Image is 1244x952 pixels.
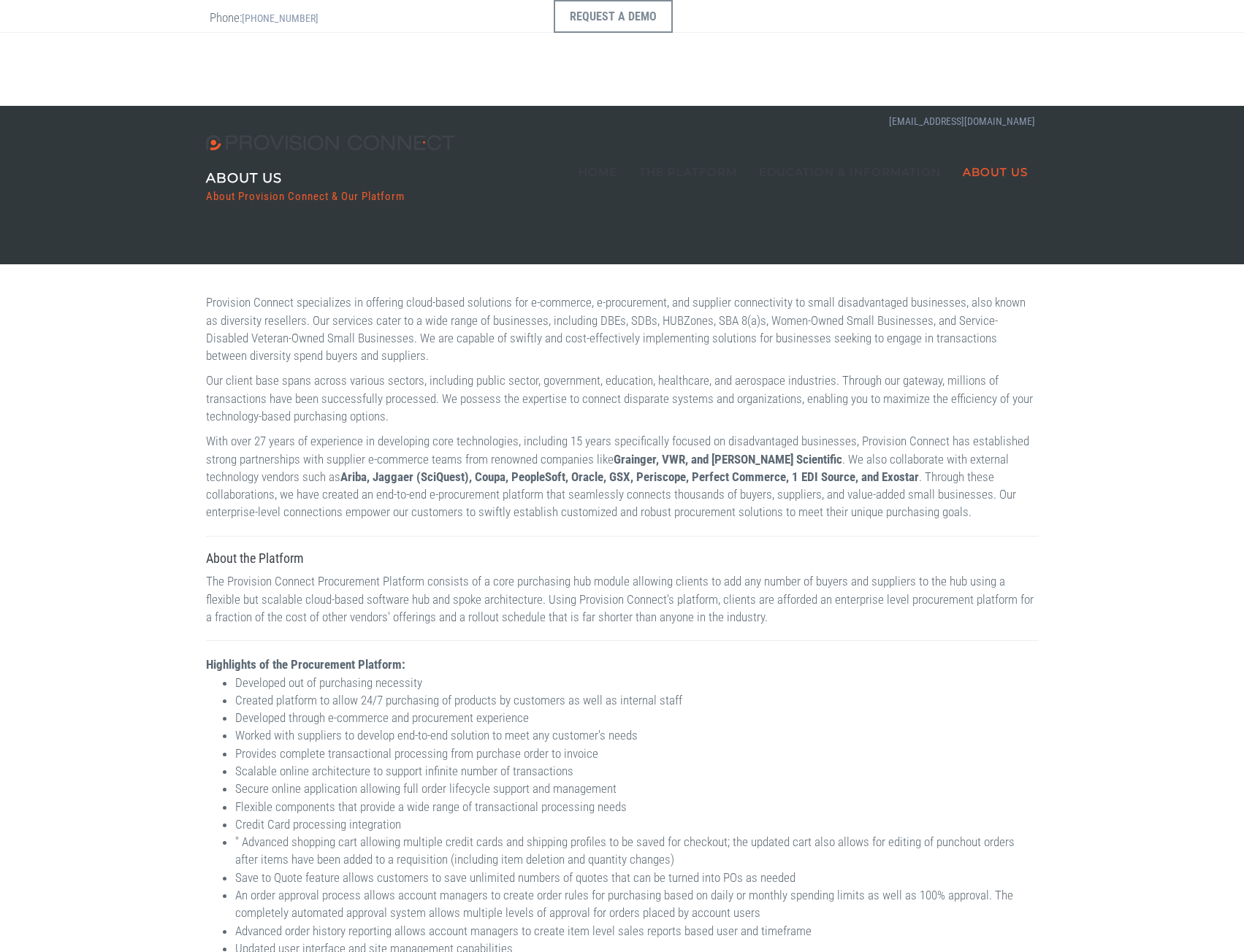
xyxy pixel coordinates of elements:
a: Home [568,135,628,208]
li: Created platform to allow 24/7 purchasing of products by customers as well as internal staff [235,691,1039,709]
p: With over 27 years of experience in developing core technologies, including 15 years specifically... [206,432,1039,521]
li: Secure online application allowing full order lifecycle support and management [235,780,1039,797]
a: Education & Information [748,135,952,208]
a: About Us [952,135,1039,208]
li: Worked with suppliers to develop end-to-end solution to meet any customer's needs [235,726,1039,744]
img: Provision Connect [206,135,462,150]
a: The Platform [628,135,748,208]
b: Grainger, VWR, and [PERSON_NAME] Scientific [614,452,842,467]
strong: Highlights of the Procurement Platform: [206,657,405,672]
li: An order approval process allows account managers to create order rules for purchasing based on d... [235,886,1039,922]
li: Advanced order history reporting allows account managers to create item level sales reports based... [235,922,1039,940]
a: [PHONE_NUMBER] [242,12,318,24]
b: Ariba, Jaggaer (SciQuest), Coupa, PeopleSoft, Oracle, GSX, Periscope, Perfect Commerce, 1 EDI Sou... [340,469,919,484]
li: Save to Quote feature allows customers to save unlimited numbers of quotes that can be turned int... [235,869,1039,886]
p: Provision Connect specializes in offering cloud-based solutions for e-commerce, e-procurement, an... [206,293,1039,364]
h3: About the Platform [206,551,1039,566]
p: The Provision Connect Procurement Platform consists of a core purchasing hub module allowing clie... [206,572,1039,626]
li: Credit Card processing integration [235,815,1039,833]
li: Developed through e-commerce and procurement experience [235,709,1039,726]
li: Provides complete transactional processing from purchase order to invoice [235,745,1039,762]
p: Our client base spans across various sectors, including public sector, government, education, hea... [206,372,1039,425]
li: Developed out of purchasing necessity [235,674,1039,691]
li: Scalable online architecture to support infinite number of transactions [235,762,1039,780]
li: " Advanced shopping cart allowing multiple credit cards and shipping profiles to be saved for che... [235,833,1039,869]
li: Flexible components that provide a wide range of transactional processing needs [235,798,1039,815]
